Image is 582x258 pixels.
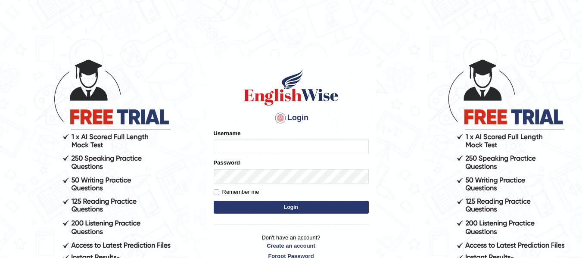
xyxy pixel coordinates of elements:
button: Login [214,201,369,214]
a: Create an account [214,242,369,250]
label: Username [214,129,241,137]
input: Remember me [214,190,219,195]
img: Logo of English Wise sign in for intelligent practice with AI [242,68,340,107]
label: Remember me [214,188,259,196]
label: Password [214,159,240,167]
h4: Login [214,111,369,125]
